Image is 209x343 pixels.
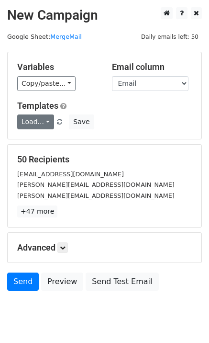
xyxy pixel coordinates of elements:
small: [PERSON_NAME][EMAIL_ADDRESS][DOMAIN_NAME] [17,181,175,188]
small: Google Sheet: [7,33,82,40]
a: MergeMail [50,33,82,40]
a: Copy/paste... [17,76,76,91]
a: Load... [17,114,54,129]
small: [EMAIL_ADDRESS][DOMAIN_NAME] [17,171,124,178]
a: Send [7,273,39,291]
h5: Email column [112,62,192,72]
a: Daily emails left: 50 [138,33,202,40]
button: Save [69,114,94,129]
a: Templates [17,101,58,111]
a: Preview [41,273,83,291]
a: +47 more [17,206,57,217]
h5: 50 Recipients [17,154,192,165]
h2: New Campaign [7,7,202,23]
span: Daily emails left: 50 [138,32,202,42]
h5: Advanced [17,242,192,253]
a: Send Test Email [86,273,158,291]
small: [PERSON_NAME][EMAIL_ADDRESS][DOMAIN_NAME] [17,192,175,199]
iframe: Chat Widget [161,297,209,343]
h5: Variables [17,62,98,72]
